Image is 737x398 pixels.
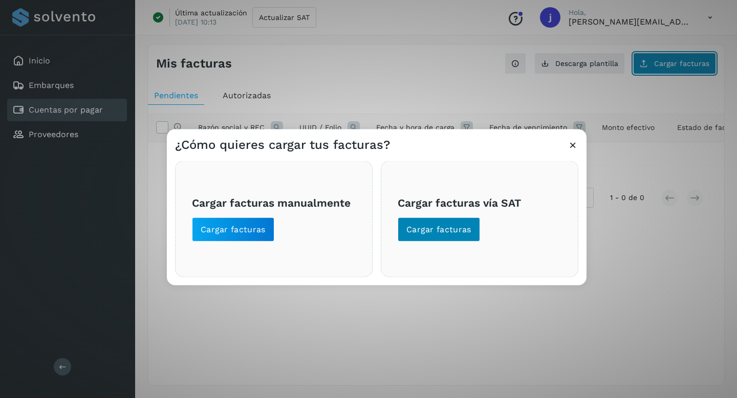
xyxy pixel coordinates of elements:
button: Cargar facturas [192,217,274,242]
span: Cargar facturas [201,224,266,235]
h3: ¿Cómo quieres cargar tus facturas? [175,138,390,152]
h3: Cargar facturas vía SAT [398,196,561,209]
h3: Cargar facturas manualmente [192,196,356,209]
span: Cargar facturas [406,224,471,235]
button: Cargar facturas [398,217,480,242]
